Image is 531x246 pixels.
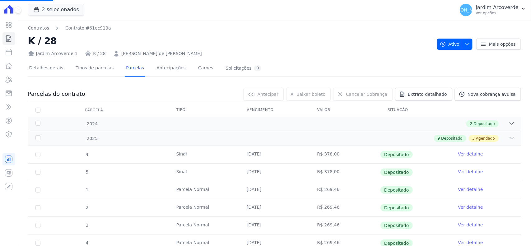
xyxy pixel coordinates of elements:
[35,170,40,175] input: Só é possível selecionar pagamentos em aberto
[438,136,440,141] span: 9
[458,151,483,157] a: Ver detalhe
[35,241,40,246] input: Só é possível selecionar pagamentos em aberto
[169,164,239,181] td: Sinal
[28,90,85,98] h3: Parcelas do contrato
[155,60,187,77] a: Antecipações
[28,4,84,16] button: 2 selecionados
[380,104,450,117] th: Situação
[169,146,239,163] td: Sinal
[28,25,111,31] nav: Breadcrumb
[395,88,452,101] a: Extrato detalhado
[476,39,521,50] a: Mais opções
[35,223,40,228] input: Só é possível selecionar pagamentos em aberto
[78,104,111,116] div: Parcela
[380,222,413,229] span: Depositado
[239,164,310,181] td: [DATE]
[455,1,531,19] button: [PERSON_NAME] Jardim Arcoverde Ver opções
[28,25,49,31] a: Contratos
[28,25,432,31] nav: Breadcrumb
[85,152,89,157] span: 4
[239,181,310,199] td: [DATE]
[35,188,40,193] input: Só é possível selecionar pagamentos em aberto
[125,60,145,77] a: Parcelas
[310,104,380,117] th: Valor
[468,91,516,97] span: Nova cobrança avulsa
[254,65,262,71] div: 0
[239,104,310,117] th: Vencimento
[169,217,239,234] td: Parcela Normal
[380,204,413,211] span: Depositado
[226,65,262,71] div: Solicitações
[239,146,310,163] td: [DATE]
[310,199,380,216] td: R$ 269,46
[85,205,89,210] span: 2
[489,41,516,47] span: Mais opções
[169,104,239,117] th: Tipo
[225,60,263,77] a: Solicitações0
[310,217,380,234] td: R$ 269,46
[169,181,239,199] td: Parcela Normal
[239,217,310,234] td: [DATE]
[473,136,475,141] span: 3
[74,60,115,77] a: Tipos de parcelas
[476,4,519,11] p: Jardim Arcoverde
[458,204,483,210] a: Ver detalhe
[310,181,380,199] td: R$ 269,46
[239,199,310,216] td: [DATE]
[169,199,239,216] td: Parcela Normal
[35,152,40,157] input: Só é possível selecionar pagamentos em aberto
[85,187,89,192] span: 1
[476,11,519,16] p: Ver opções
[85,169,89,174] span: 5
[441,136,462,141] span: Depositado
[380,169,413,176] span: Depositado
[121,50,202,57] a: [PERSON_NAME] de [PERSON_NAME]
[28,34,432,48] h2: K / 28
[310,146,380,163] td: R$ 378,00
[85,223,89,228] span: 3
[408,91,447,97] span: Extrato detalhado
[93,50,106,57] a: K / 28
[476,136,495,141] span: Agendado
[455,88,521,101] a: Nova cobrança avulsa
[65,25,111,31] a: Contrato #61ec910a
[458,239,483,246] a: Ver detalhe
[440,39,460,50] span: Ativo
[474,121,495,127] span: Depositado
[28,60,65,77] a: Detalhes gerais
[380,151,413,158] span: Depositado
[380,186,413,194] span: Depositado
[458,186,483,193] a: Ver detalhe
[448,8,484,12] span: [PERSON_NAME]
[470,121,473,127] span: 2
[85,240,89,245] span: 4
[437,39,473,50] button: Ativo
[458,169,483,175] a: Ver detalhe
[35,205,40,210] input: Só é possível selecionar pagamentos em aberto
[197,60,215,77] a: Carnês
[310,164,380,181] td: R$ 378,00
[458,222,483,228] a: Ver detalhe
[28,50,78,57] div: Jardim Arcoverde 1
